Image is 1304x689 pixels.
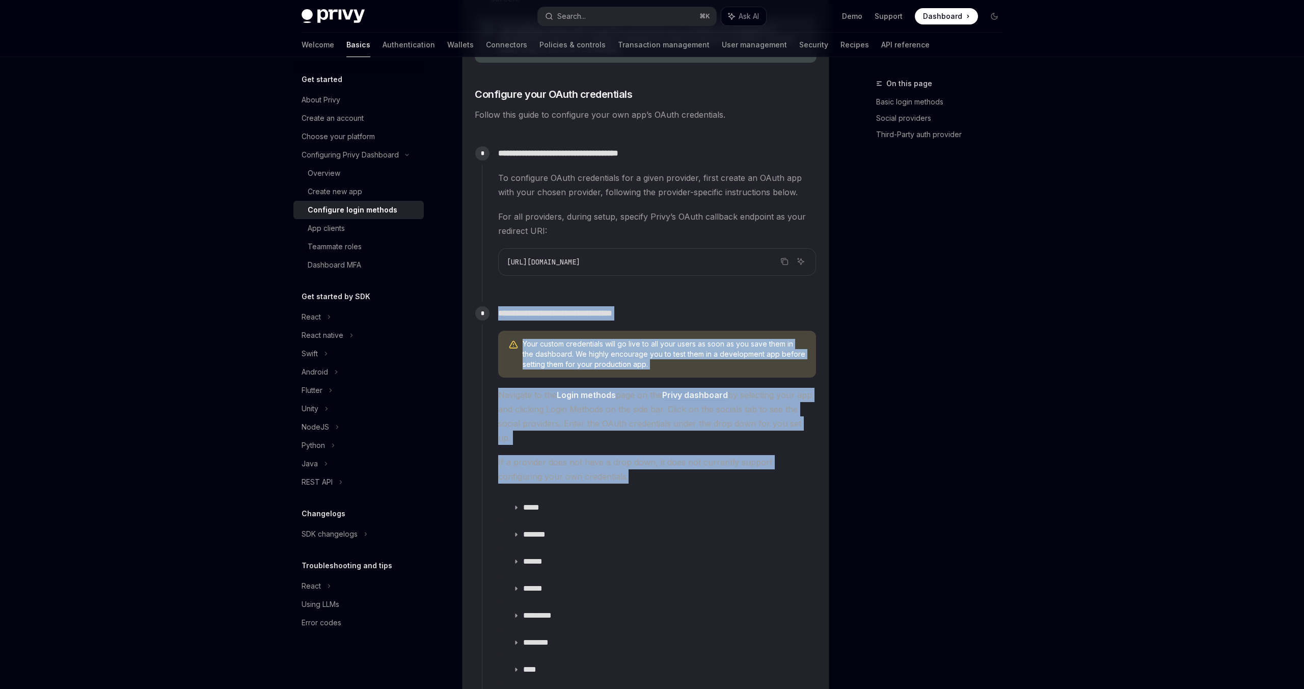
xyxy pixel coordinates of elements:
[498,455,816,484] span: If a provider does not have a drop down, it does not currently support configuring your own crede...
[302,403,318,415] div: Unity
[794,255,807,268] button: Ask AI
[523,339,806,369] span: Your custom credentials will go live to all your users as soon as you save them in the dashboard....
[876,94,1011,110] a: Basic login methods
[475,87,632,101] span: Configure your OAuth credentials
[302,9,365,23] img: dark logo
[302,149,399,161] div: Configuring Privy Dashboard
[302,33,334,57] a: Welcome
[618,33,710,57] a: Transaction management
[498,209,816,238] span: For all providers, during setup, specify Privy’s OAuth callback endpoint as your redirect URI:
[538,7,716,25] button: Search...⌘K
[915,8,978,24] a: Dashboard
[293,201,424,219] a: Configure login methods
[475,108,817,122] span: Follow this guide to configure your own app’s OAuth credentials.
[308,222,345,234] div: App clients
[302,73,342,86] h5: Get started
[302,348,318,360] div: Swift
[842,11,862,21] a: Demo
[308,185,362,198] div: Create new app
[302,366,328,378] div: Android
[539,33,606,57] a: Policies & controls
[302,311,321,323] div: React
[498,388,816,445] span: Navigate to the page on the by selecting your app and clicking Login Methods on the side bar. Cli...
[986,8,1002,24] button: Toggle dark mode
[778,255,791,268] button: Copy the contents from the code block
[293,595,424,614] a: Using LLMs
[302,598,339,611] div: Using LLMs
[302,439,325,452] div: Python
[308,204,397,216] div: Configure login methods
[293,127,424,146] a: Choose your platform
[486,33,527,57] a: Connectors
[886,77,932,90] span: On this page
[302,458,318,470] div: Java
[662,390,728,401] a: Privy dashboard
[721,7,766,25] button: Ask AI
[293,614,424,632] a: Error codes
[302,112,364,124] div: Create an account
[875,11,903,21] a: Support
[293,164,424,182] a: Overview
[876,110,1011,126] a: Social providers
[293,91,424,109] a: About Privy
[346,33,370,57] a: Basics
[302,384,322,396] div: Flutter
[293,219,424,237] a: App clients
[507,257,580,267] span: [URL][DOMAIN_NAME]
[302,528,358,540] div: SDK changelogs
[293,109,424,127] a: Create an account
[557,390,616,400] strong: Login methods
[699,12,710,20] span: ⌘ K
[881,33,930,57] a: API reference
[302,580,321,592] div: React
[840,33,869,57] a: Recipes
[308,259,361,271] div: Dashboard MFA
[302,617,341,629] div: Error codes
[722,33,787,57] a: User management
[302,329,343,341] div: React native
[308,167,340,179] div: Overview
[293,182,424,201] a: Create new app
[302,290,370,303] h5: Get started by SDK
[293,256,424,274] a: Dashboard MFA
[302,476,333,488] div: REST API
[923,11,962,21] span: Dashboard
[302,508,345,520] h5: Changelogs
[308,241,362,253] div: Teammate roles
[383,33,435,57] a: Authentication
[799,33,828,57] a: Security
[739,11,759,21] span: Ask AI
[508,340,519,350] svg: Warning
[302,421,329,433] div: NodeJS
[293,237,424,256] a: Teammate roles
[302,94,340,106] div: About Privy
[302,130,375,143] div: Choose your platform
[876,126,1011,143] a: Third-Party auth provider
[557,10,586,22] div: Search...
[498,171,816,199] span: To configure OAuth credentials for a given provider, first create an OAuth app with your chosen p...
[302,560,392,572] h5: Troubleshooting and tips
[447,33,474,57] a: Wallets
